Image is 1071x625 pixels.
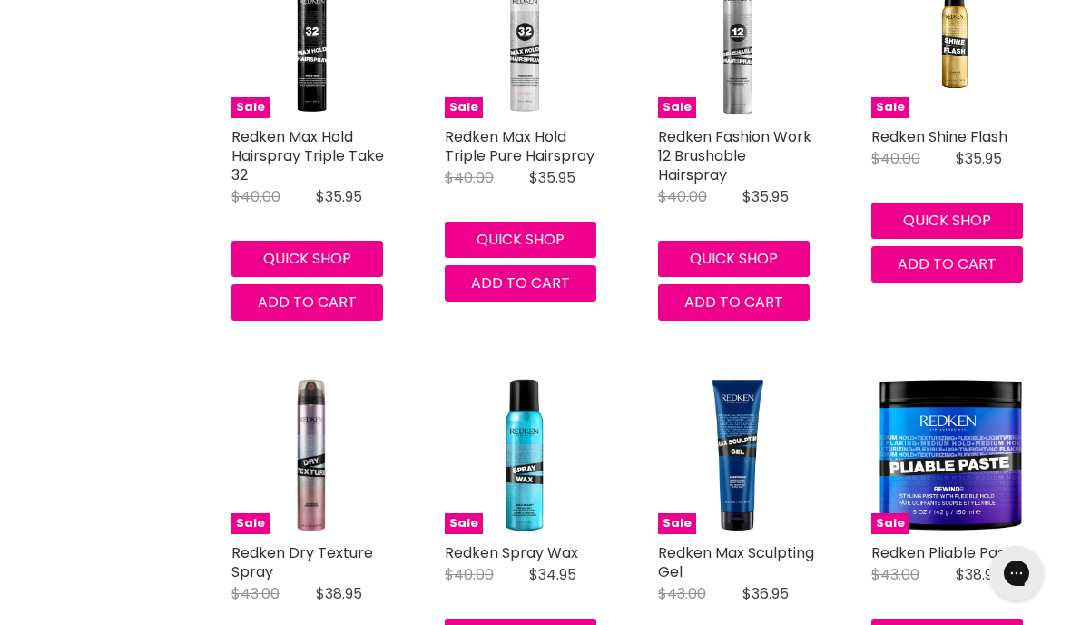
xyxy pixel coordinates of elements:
[316,186,362,207] span: $35.95
[956,564,1002,585] span: $38.95
[231,186,280,207] span: $40.00
[871,148,920,169] span: $40.00
[871,246,1023,283] button: Add to cart
[445,167,494,188] span: $40.00
[258,292,357,312] span: Add to cart
[871,203,1023,239] button: Quick shop
[231,241,383,277] button: Quick shop
[871,375,1030,534] img: Redken Pliable Paste
[658,126,811,185] a: Redken Fashion Work 12 Brushable Hairspray
[445,542,578,563] a: Redken Spray Wax
[658,583,706,604] span: $43.00
[871,542,1020,563] a: Redken Pliable Paste
[871,513,909,534] span: Sale
[742,186,789,207] span: $35.95
[231,97,270,118] span: Sale
[231,126,384,185] a: Redken Max Hold Hairspray Triple Take 32
[742,583,789,604] span: $36.95
[231,375,390,534] img: Redken Dry Texture Spray
[231,542,373,582] a: Redken Dry Texture Spray
[658,542,814,582] a: Redken Max Sculpting Gel
[871,564,919,585] span: $43.00
[658,241,810,277] button: Quick shop
[898,253,997,274] span: Add to cart
[871,126,1007,147] a: Redken Shine Flash
[871,97,909,118] span: Sale
[231,583,280,604] span: $43.00
[445,513,483,534] span: Sale
[231,284,383,321] button: Add to cart
[231,513,270,534] span: Sale
[445,265,596,302] button: Add to cart
[871,375,1030,534] a: Redken Pliable Paste Redken Pliable Paste Sale
[684,292,783,312] span: Add to cart
[658,513,696,534] span: Sale
[658,97,696,118] span: Sale
[445,222,596,258] button: Quick shop
[658,375,817,534] img: Redken Max Sculpting Gel
[445,375,604,534] img: Redken Spray Wax
[445,97,483,118] span: Sale
[471,273,570,293] span: Add to cart
[445,126,594,166] a: Redken Max Hold Triple Pure Hairspray
[445,564,494,585] span: $40.00
[529,564,576,585] span: $34.95
[658,284,810,321] button: Add to cart
[658,186,707,207] span: $40.00
[316,583,362,604] span: $38.95
[445,375,604,534] a: Redken Spray Wax Redken Spray Wax Sale
[529,167,575,188] span: $35.95
[980,540,1053,607] iframe: Gorgias live chat messenger
[231,375,390,534] a: Redken Dry Texture Spray Sale
[658,375,817,534] a: Redken Max Sculpting Gel Redken Max Sculpting Gel Sale
[956,148,1002,169] span: $35.95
